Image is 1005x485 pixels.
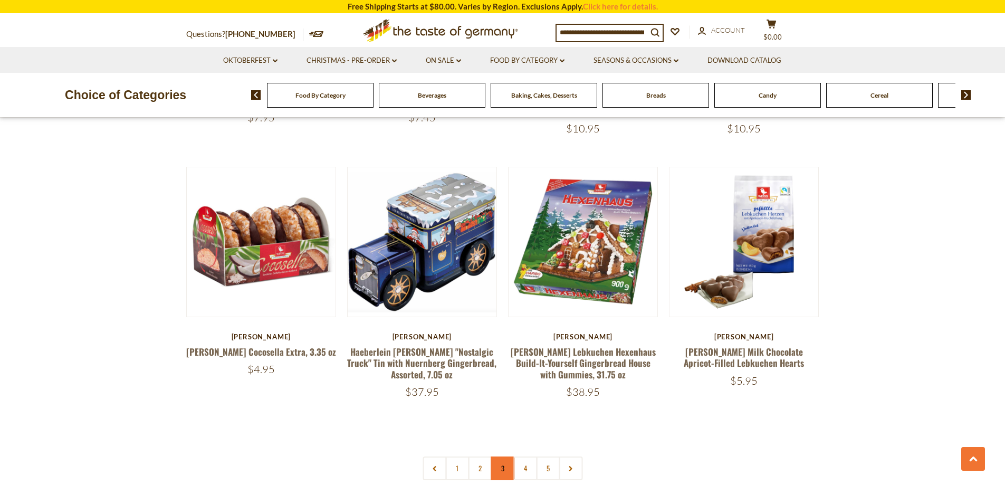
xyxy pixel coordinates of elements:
[445,457,469,480] a: 1
[684,345,804,369] a: [PERSON_NAME] Milk Chocolate Apricot-Filled Lebkuchen Hearts
[307,55,397,66] a: Christmas - PRE-ORDER
[186,332,337,341] div: [PERSON_NAME]
[669,167,819,317] img: Weiss Milk Chocolate Apricot-Filled Lebkuchen Hearts
[509,167,658,317] img: Weiss Lebkuchen Hexenhaus Build-It-Yourself Gingerbread House with Gummies, 31.75 oz
[536,457,560,480] a: 5
[347,345,496,381] a: Haeberlein [PERSON_NAME] "Nostalgic Truck" Tin with Nuernberg Gingerbread, Assorted, 7.05 oz
[347,332,497,341] div: [PERSON_NAME]
[490,55,564,66] a: Food By Category
[583,2,658,11] a: Click here for details.
[186,27,303,41] p: Questions?
[759,91,777,99] a: Candy
[961,90,971,100] img: next arrow
[730,374,758,387] span: $5.95
[511,91,577,99] a: Baking, Cakes, Desserts
[348,167,497,317] img: Haeberlein Metzger "Nostalgic Truck" Tin with Nuernberg Gingerbread, Assorted, 7.05 oz
[513,457,537,480] a: 4
[247,363,275,376] span: $4.95
[418,91,446,99] a: Beverages
[566,122,600,135] span: $10.95
[711,26,745,34] span: Account
[511,345,656,381] a: [PERSON_NAME] Lebkuchen Hexenhaus Build-It-Yourself Gingerbread House with Gummies, 31.75 oz
[186,345,336,358] a: [PERSON_NAME] Cocosella Extra, 3.35 oz
[646,91,666,99] a: Breads
[870,91,888,99] a: Cereal
[405,385,439,398] span: $37.95
[468,457,492,480] a: 2
[491,457,514,480] a: 3
[763,33,782,41] span: $0.00
[508,332,658,341] div: [PERSON_NAME]
[566,385,600,398] span: $38.95
[756,19,788,45] button: $0.00
[707,55,781,66] a: Download Catalog
[223,55,277,66] a: Oktoberfest
[698,25,745,36] a: Account
[295,91,346,99] a: Food By Category
[225,29,295,39] a: [PHONE_NUMBER]
[251,90,261,100] img: previous arrow
[594,55,678,66] a: Seasons & Occasions
[727,122,761,135] span: $10.95
[187,167,336,317] img: Weiss Cocosella Extra, 3.35 oz
[426,55,461,66] a: On Sale
[669,332,819,341] div: [PERSON_NAME]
